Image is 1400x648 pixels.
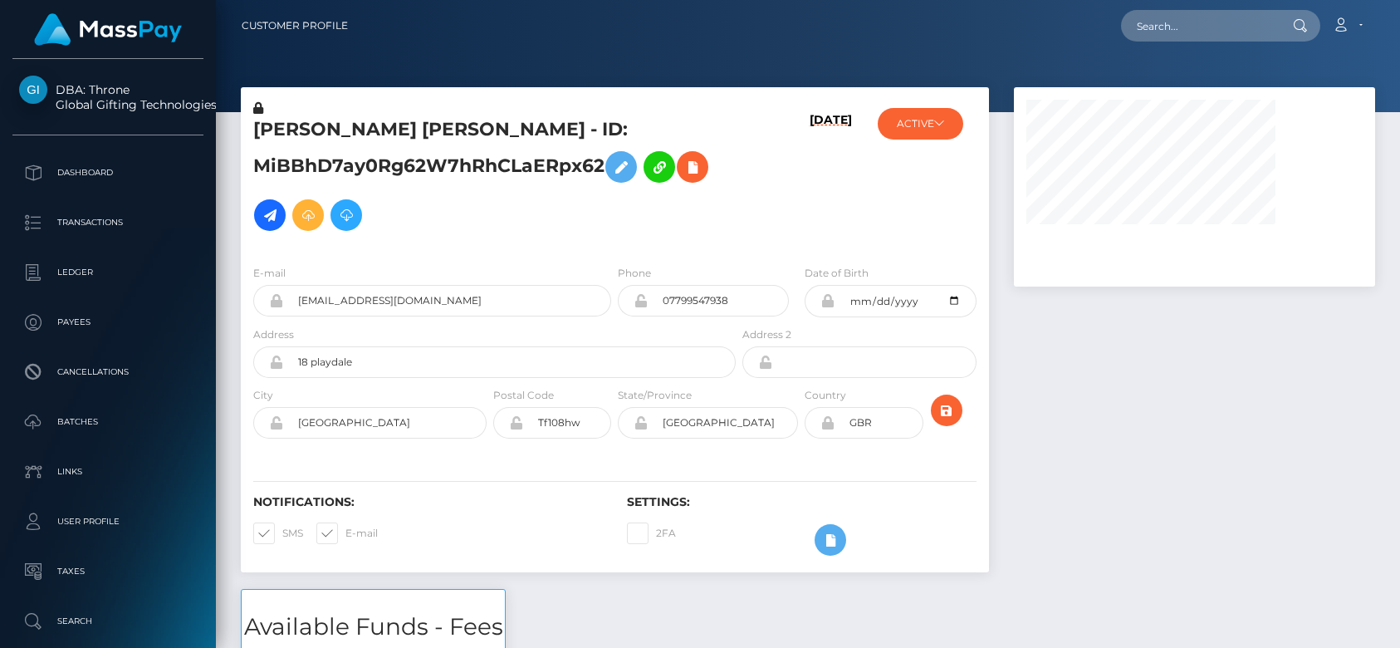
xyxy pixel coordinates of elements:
[805,266,869,281] label: Date of Birth
[19,76,47,104] img: Global Gifting Technologies Inc
[19,410,197,434] p: Batches
[253,117,727,239] h5: [PERSON_NAME] [PERSON_NAME] - ID: MiBBhD7ay0Rg62W7hRhCLaERpx62
[253,495,602,509] h6: Notifications:
[242,8,348,43] a: Customer Profile
[12,551,203,592] a: Taxes
[805,388,846,403] label: Country
[19,210,197,235] p: Transactions
[1121,10,1277,42] input: Search...
[12,501,203,542] a: User Profile
[12,82,203,112] span: DBA: Throne Global Gifting Technologies Inc
[253,388,273,403] label: City
[253,523,303,544] label: SMS
[618,266,651,281] label: Phone
[253,266,286,281] label: E-mail
[12,451,203,493] a: Links
[19,160,197,185] p: Dashboard
[12,401,203,443] a: Batches
[19,260,197,285] p: Ledger
[627,495,976,509] h6: Settings:
[627,523,676,544] label: 2FA
[618,388,692,403] label: State/Province
[19,310,197,335] p: Payees
[19,459,197,484] p: Links
[742,327,791,342] label: Address 2
[19,360,197,385] p: Cancellations
[19,559,197,584] p: Taxes
[254,199,286,231] a: Initiate Payout
[810,113,852,245] h6: [DATE]
[19,509,197,534] p: User Profile
[19,609,197,634] p: Search
[12,351,203,393] a: Cancellations
[12,601,203,642] a: Search
[316,523,378,544] label: E-mail
[878,108,963,140] button: ACTIVE
[253,327,294,342] label: Address
[12,202,203,243] a: Transactions
[493,388,554,403] label: Postal Code
[12,252,203,293] a: Ledger
[34,13,182,46] img: MassPay Logo
[12,302,203,343] a: Payees
[12,152,203,194] a: Dashboard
